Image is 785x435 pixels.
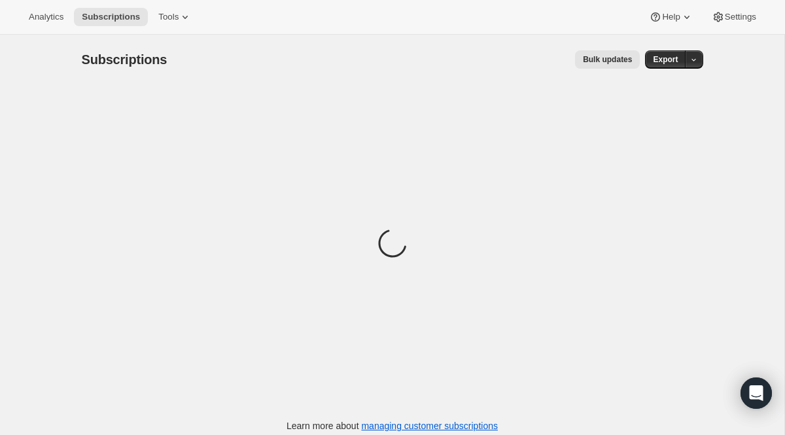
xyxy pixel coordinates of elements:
a: managing customer subscriptions [361,421,498,431]
span: Subscriptions [82,52,167,67]
span: Subscriptions [82,12,140,22]
button: Bulk updates [575,50,640,69]
button: Settings [704,8,764,26]
button: Analytics [21,8,71,26]
span: Analytics [29,12,63,22]
span: Tools [158,12,179,22]
span: Settings [725,12,756,22]
button: Subscriptions [74,8,148,26]
div: Open Intercom Messenger [741,377,772,409]
button: Export [645,50,686,69]
span: Export [653,54,678,65]
button: Tools [150,8,200,26]
span: Bulk updates [583,54,632,65]
button: Help [641,8,701,26]
span: Help [662,12,680,22]
p: Learn more about [287,419,498,432]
